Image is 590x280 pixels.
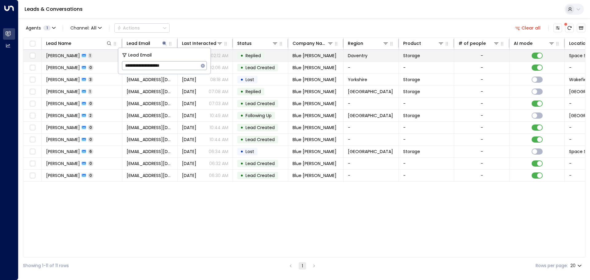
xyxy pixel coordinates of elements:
div: Lead Email [127,40,167,47]
p: 06:34 AM [209,148,228,155]
span: Lead Created [246,101,275,107]
span: paulw@bluewilson.co.uk [127,136,173,143]
td: - [344,98,399,109]
div: Status [237,40,278,47]
button: Actions [114,23,170,33]
span: Jul 16, 2025 [182,160,196,167]
span: Toggle select row [29,100,36,108]
span: Toggle select row [29,52,36,60]
div: # of people [458,40,486,47]
span: Lead Created [246,136,275,143]
span: Blue Wilson [293,172,336,179]
button: Agents1 [23,24,58,32]
span: paulw@bluewilson.co.uk [127,112,173,119]
span: paulw@bluewilson.co.uk [127,160,173,167]
div: AI mode [514,40,533,47]
span: paulw@bluewilson.co.uk [127,148,173,155]
div: - [481,172,483,179]
p: 06:32 AM [209,160,228,167]
span: Paula Smith [46,148,80,155]
label: Rows per page: [536,262,568,269]
td: - [399,62,454,73]
td: - [399,122,454,133]
span: Jul 30, 2025 [182,112,196,119]
div: Showing 1-11 of 11 rows [23,262,69,269]
span: Toggle select row [29,136,36,144]
div: Lead Name [46,40,71,47]
div: - [481,160,483,167]
span: Lost [246,148,254,155]
span: paulw@bluewilson.co.uk [127,124,173,131]
span: Toggle select row [29,160,36,168]
div: Button group with a nested menu [114,23,170,33]
td: - [344,134,399,145]
td: - [344,122,399,133]
div: • [240,74,243,85]
div: • [240,146,243,157]
a: Leads & Conversations [25,6,83,13]
p: 07:03 AM [209,101,228,107]
span: Lead Created [246,160,275,167]
span: 0 [88,65,93,70]
span: London [348,148,393,155]
span: Blue Wilson [293,89,336,95]
span: Blue Wilson [293,65,336,71]
div: • [240,98,243,109]
div: AI mode [514,40,555,47]
div: - [481,53,483,59]
td: - [399,158,454,169]
span: 1 [88,89,92,94]
button: Clear all [513,24,543,32]
div: • [240,86,243,97]
span: paulw@bluewilson.co.uk [127,89,173,95]
span: Daventry [348,53,368,59]
span: Aug 02, 2025 [182,77,196,83]
span: Toggle select row [29,172,36,179]
p: 02:12 AM [211,53,228,59]
span: 1 [88,53,92,58]
span: London [348,112,393,119]
span: Paula Smith [46,53,80,59]
div: Product [403,40,444,47]
div: - [481,124,483,131]
span: Jul 31, 2025 [182,101,196,107]
span: paulw@bluewilson.co.uk [127,77,173,83]
span: Storage [403,112,420,119]
span: 0 [88,137,93,142]
div: • [240,62,243,73]
div: - [481,136,483,143]
span: Toggle select row [29,76,36,84]
div: - [481,101,483,107]
span: Paula Smith [46,112,80,119]
div: - [481,148,483,155]
button: Archived Leads [577,24,585,32]
div: • [240,50,243,61]
span: 1 [43,26,51,30]
div: • [240,110,243,121]
span: Lead Email [128,52,152,59]
span: Paula Smith [46,77,80,83]
span: Yorkshire [348,77,367,83]
span: Storage [403,148,420,155]
span: 0 [88,125,93,130]
span: Paula Smith [46,65,80,71]
span: Toggle select all [29,40,36,48]
span: Paula Smith [46,89,80,95]
td: - [399,98,454,109]
span: 0 [88,161,93,166]
div: • [240,134,243,145]
p: 10:49 AM [210,112,228,119]
div: # of people [458,40,499,47]
span: Lead Created [246,124,275,131]
div: 20 [570,261,583,270]
div: Company Name [293,40,327,47]
span: Jul 31, 2025 [182,89,196,95]
span: 6 [88,149,93,154]
span: Toggle select row [29,64,36,72]
span: Blue Wilson [293,160,336,167]
p: 06:30 AM [209,172,228,179]
div: Region [348,40,363,47]
div: Product [403,40,421,47]
span: All [91,26,96,30]
span: Paula Smith [46,101,80,107]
